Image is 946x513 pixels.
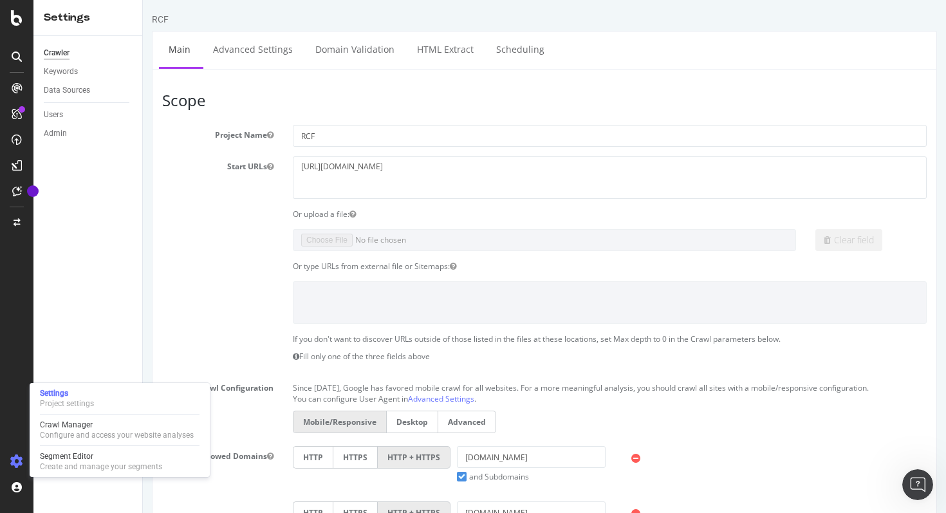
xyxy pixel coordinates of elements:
[44,65,133,79] a: Keywords
[19,92,784,109] h3: Scope
[124,129,131,140] button: Project Name
[265,393,331,404] a: Advanced Settings
[150,446,190,469] label: HTTP
[10,446,140,462] label: Allowed Domains
[40,388,94,398] div: Settings
[40,451,162,462] div: Segment Editor
[150,393,784,404] p: You can configure User Agent in .
[124,451,131,462] button: Allowed Domains
[10,156,140,172] label: Start URLs
[243,411,295,433] label: Desktop
[60,32,160,67] a: Advanced Settings
[264,32,340,67] a: HTML Extract
[314,471,386,482] label: and Subdomains
[190,446,235,469] label: HTTPS
[44,10,132,25] div: Settings
[295,411,353,433] label: Advanced
[10,378,140,393] label: Crawl Configuration
[140,209,793,219] div: Or upload a file:
[10,125,140,140] label: Project Name
[40,398,94,409] div: Project settings
[44,46,133,60] a: Crawler
[27,185,39,197] div: Tooltip anchor
[44,127,133,140] a: Admin
[150,156,784,198] textarea: [URL][DOMAIN_NAME]
[40,420,194,430] div: Crawl Manager
[44,108,133,122] a: Users
[140,261,793,272] div: Or type URLs from external file or Sitemaps:
[44,46,70,60] div: Crawler
[40,462,162,472] div: Create and manage your segments
[902,469,933,500] iframe: Intercom live chat
[150,351,784,362] p: Fill only one of the three fields above
[124,161,131,172] button: Start URLs
[163,32,261,67] a: Domain Validation
[44,84,90,97] div: Data Sources
[35,387,205,410] a: SettingsProject settings
[44,108,63,122] div: Users
[9,13,26,26] div: RCF
[344,32,411,67] a: Scheduling
[16,32,57,67] a: Main
[150,378,784,393] p: Since [DATE], Google has favored mobile crawl for all websites. For a more meaningful analysis, y...
[35,418,205,442] a: Crawl ManagerConfigure and access your website analyses
[150,333,784,344] p: If you don't want to discover URLs outside of those listed in the files at these locations, set M...
[40,430,194,440] div: Configure and access your website analyses
[35,450,205,473] a: Segment EditorCreate and manage your segments
[44,65,78,79] div: Keywords
[150,411,243,433] label: Mobile/Responsive
[235,446,308,469] label: HTTP + HTTPS
[44,127,67,140] div: Admin
[44,84,133,97] a: Data Sources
